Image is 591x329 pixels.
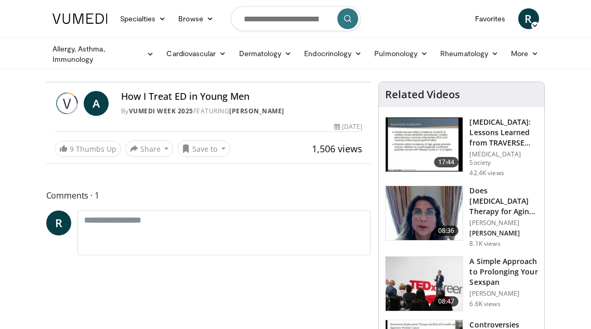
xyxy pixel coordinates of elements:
span: 17:44 [434,157,459,167]
div: By FEATURING [121,107,363,116]
h3: Does [MEDICAL_DATA] Therapy for Aging Men Really Work? Review of 43 St… [469,186,538,217]
a: 9 Thumbs Up [55,141,121,157]
a: Allergy, Asthma, Immunology [46,44,161,64]
span: Comments 1 [46,189,371,202]
img: 1317c62a-2f0d-4360-bee0-b1bff80fed3c.150x105_q85_crop-smart_upscale.jpg [386,117,463,172]
a: Vumedi Week 2025 [129,107,193,115]
a: Dermatology [233,43,298,64]
a: Pulmonology [368,43,434,64]
h3: [MEDICAL_DATA]: Lessons Learned from TRAVERSE 2024 [469,117,538,148]
a: R [46,210,71,235]
a: 17:44 [MEDICAL_DATA]: Lessons Learned from TRAVERSE 2024 [MEDICAL_DATA] Society 42.4K views [385,117,538,177]
button: Share [125,140,174,157]
h3: A Simple Approach to Prolonging Your Sexspan [469,256,538,287]
a: Rheumatology [434,43,505,64]
p: 8.1K views [469,240,500,248]
p: [PERSON_NAME] [469,289,538,298]
button: Save to [177,140,230,157]
div: [DATE] [334,122,362,131]
img: c4bd4661-e278-4c34-863c-57c104f39734.150x105_q85_crop-smart_upscale.jpg [386,257,463,311]
img: Vumedi Week 2025 [55,91,80,116]
span: 9 [70,144,74,154]
a: 08:36 Does [MEDICAL_DATA] Therapy for Aging Men Really Work? Review of 43 St… [PERSON_NAME] [PERS... [385,186,538,248]
a: Specialties [114,8,173,29]
a: [PERSON_NAME] [229,107,284,115]
input: Search topics, interventions [231,6,361,31]
a: Browse [172,8,220,29]
a: More [505,43,545,64]
a: R [518,8,539,29]
a: 08:47 A Simple Approach to Prolonging Your Sexspan [PERSON_NAME] 6.6K views [385,256,538,311]
p: [PERSON_NAME] [469,229,538,238]
a: A [84,91,109,116]
a: Favorites [469,8,512,29]
a: Cardiovascular [160,43,232,64]
span: 1,506 views [312,142,362,155]
img: VuMedi Logo [52,14,108,24]
h4: How I Treat ED in Young Men [121,91,363,102]
p: [PERSON_NAME] [469,219,538,227]
h4: Related Videos [385,88,460,101]
span: 08:47 [434,296,459,307]
span: 08:36 [434,226,459,236]
p: [MEDICAL_DATA] Society [469,150,538,167]
a: Endocrinology [298,43,368,64]
img: 4d4bce34-7cbb-4531-8d0c-5308a71d9d6c.150x105_q85_crop-smart_upscale.jpg [386,186,463,240]
p: 6.6K views [469,300,500,308]
p: 42.4K views [469,169,504,177]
